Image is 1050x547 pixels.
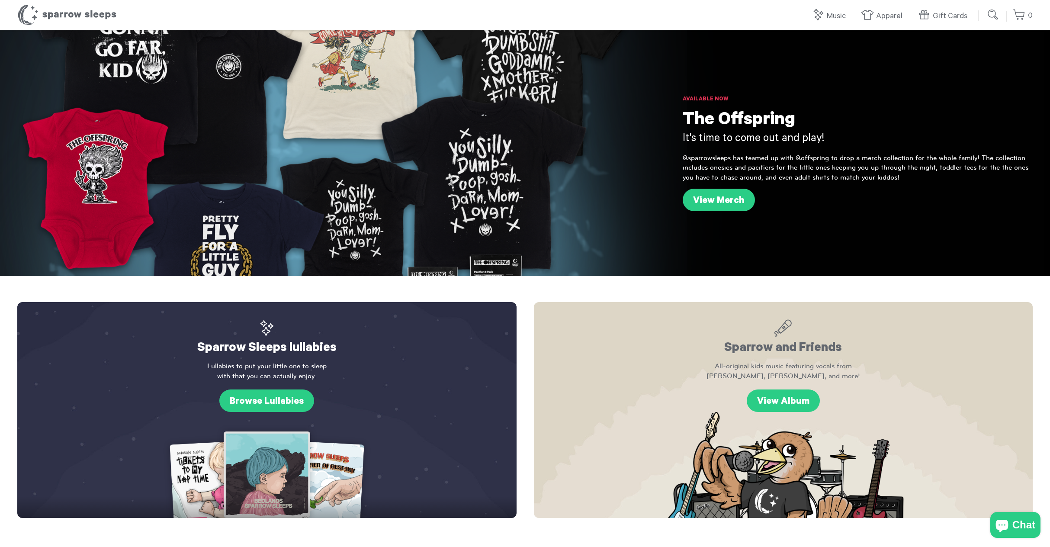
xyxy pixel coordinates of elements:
[683,153,1033,182] p: @sparrowsleeps has teamed up with @offspring to drop a merch collection for the whole family! The...
[683,189,755,211] a: View Merch
[17,4,117,26] h1: Sparrow Sleeps
[551,319,1016,357] h2: Sparrow and Friends
[918,7,972,26] a: Gift Cards
[683,132,1033,147] h3: It's time to come out and play!
[683,95,1033,104] h6: Available Now
[1013,6,1033,25] a: 0
[35,319,499,357] h2: Sparrow Sleeps lullabies
[985,6,1002,23] input: Submit
[551,371,1016,381] span: [PERSON_NAME], [PERSON_NAME], and more!
[683,110,1033,132] h1: The Offspring
[988,512,1043,540] inbox-online-store-chat: Shopify online store chat
[747,389,820,412] a: View Album
[551,361,1016,381] p: All-original kids music featuring vocals from
[35,361,499,381] p: Lullabies to put your little one to sleep
[219,389,314,412] a: Browse Lullabies
[812,7,850,26] a: Music
[861,7,907,26] a: Apparel
[35,371,499,381] span: with that you can actually enjoy.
